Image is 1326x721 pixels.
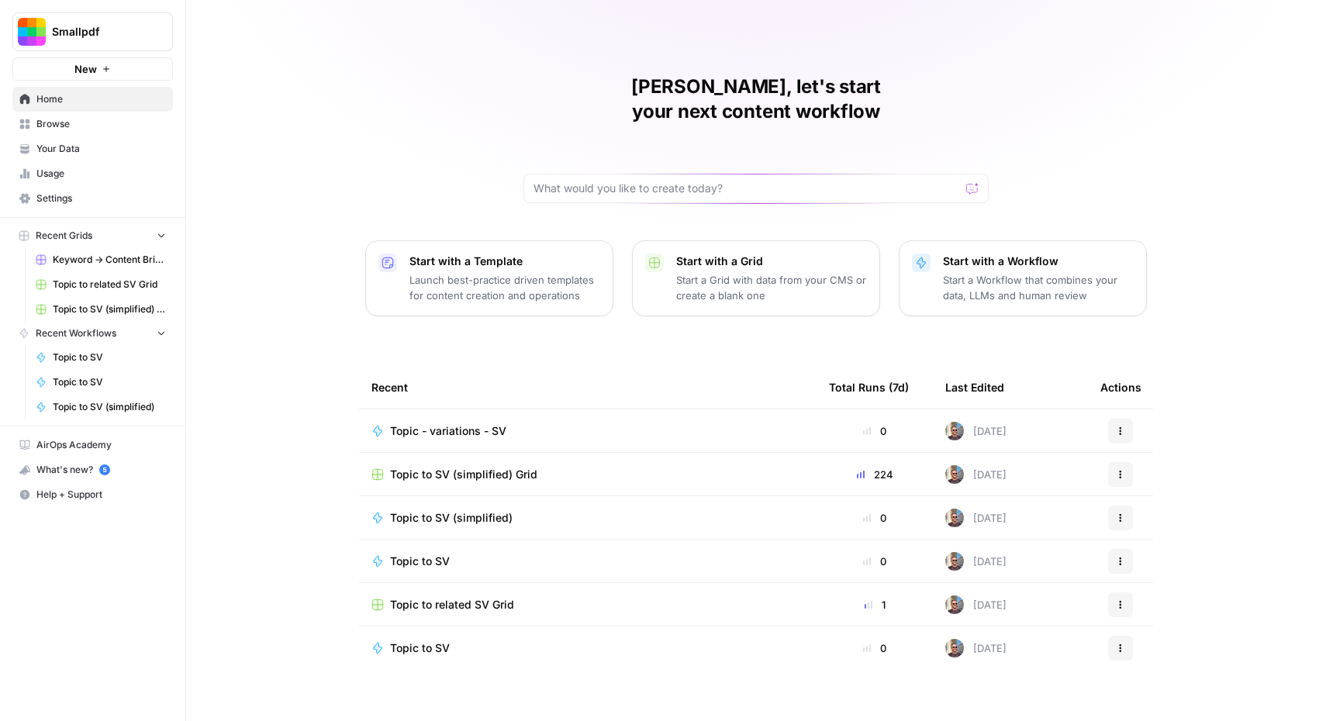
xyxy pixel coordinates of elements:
span: Smallpdf [52,24,146,40]
div: What's new? [13,458,172,481]
div: Total Runs (7d) [829,366,909,409]
span: Topic - variations - SV [390,423,506,439]
div: 0 [829,640,920,656]
div: 0 [829,510,920,526]
a: Topic to related SV Grid [371,597,804,612]
p: Start with a Workflow [943,254,1134,269]
button: What's new? 5 [12,457,173,482]
a: Topic to SV [29,370,173,395]
span: Topic to SV [390,640,450,656]
span: Topic to related SV Grid [390,597,514,612]
div: 224 [829,467,920,482]
div: [DATE] [945,595,1007,614]
img: 12lpmarulu2z3pnc3j6nly8e5680 [945,552,964,571]
span: Your Data [36,142,166,156]
span: Home [36,92,166,106]
a: Usage [12,161,173,186]
a: Topic to related SV Grid [29,272,173,297]
a: 5 [99,464,110,475]
div: [DATE] [945,552,1007,571]
div: [DATE] [945,639,1007,657]
div: Last Edited [945,366,1004,409]
a: Settings [12,186,173,211]
a: Topic to SV (simplified) Grid [371,467,804,482]
span: Topic to SV [390,554,450,569]
a: Keyword -> Content Brief -> Article [29,247,173,272]
span: Topic to SV (simplified) [390,510,513,526]
a: Browse [12,112,173,136]
div: 1 [829,597,920,612]
a: AirOps Academy [12,433,173,457]
img: Smallpdf Logo [18,18,46,46]
div: Actions [1100,366,1141,409]
span: Usage [36,167,166,181]
span: Topic to SV (simplified) Grid [390,467,537,482]
span: Topic to SV (simplified) Grid [53,302,166,316]
img: 12lpmarulu2z3pnc3j6nly8e5680 [945,422,964,440]
a: Topic to SV [371,554,804,569]
button: Start with a GridStart a Grid with data from your CMS or create a blank one [632,240,880,316]
a: Topic to SV (simplified) Grid [29,297,173,322]
p: Start a Grid with data from your CMS or create a blank one [676,272,867,303]
a: Home [12,87,173,112]
div: [DATE] [945,465,1007,484]
p: Launch best-practice driven templates for content creation and operations [409,272,600,303]
div: 0 [829,423,920,439]
div: [DATE] [945,509,1007,527]
a: Topic - variations - SV [371,423,804,439]
a: Your Data [12,136,173,161]
span: Recent Grids [36,229,92,243]
button: Start with a TemplateLaunch best-practice driven templates for content creation and operations [365,240,613,316]
p: Start with a Grid [676,254,867,269]
img: 12lpmarulu2z3pnc3j6nly8e5680 [945,595,964,614]
span: Topic to related SV Grid [53,278,166,292]
a: Topic to SV (simplified) [29,395,173,419]
span: Topic to SV [53,350,166,364]
span: Recent Workflows [36,326,116,340]
span: AirOps Academy [36,438,166,452]
p: Start a Workflow that combines your data, LLMs and human review [943,272,1134,303]
a: Topic to SV [29,345,173,370]
span: Topic to SV [53,375,166,389]
button: Start with a WorkflowStart a Workflow that combines your data, LLMs and human review [899,240,1147,316]
div: [DATE] [945,422,1007,440]
button: Recent Grids [12,224,173,247]
text: 5 [102,466,106,474]
a: Topic to SV (simplified) [371,510,804,526]
span: Help + Support [36,488,166,502]
img: 12lpmarulu2z3pnc3j6nly8e5680 [945,465,964,484]
button: Recent Workflows [12,322,173,345]
span: Settings [36,191,166,205]
input: What would you like to create today? [534,181,960,196]
span: New [74,61,97,77]
span: Browse [36,117,166,131]
h1: [PERSON_NAME], let's start your next content workflow [523,74,989,124]
span: Topic to SV (simplified) [53,400,166,414]
img: 12lpmarulu2z3pnc3j6nly8e5680 [945,509,964,527]
button: New [12,57,173,81]
img: 12lpmarulu2z3pnc3j6nly8e5680 [945,639,964,657]
span: Keyword -> Content Brief -> Article [53,253,166,267]
button: Help + Support [12,482,173,507]
div: 0 [829,554,920,569]
button: Workspace: Smallpdf [12,12,173,51]
a: Topic to SV [371,640,804,656]
div: Recent [371,366,804,409]
p: Start with a Template [409,254,600,269]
